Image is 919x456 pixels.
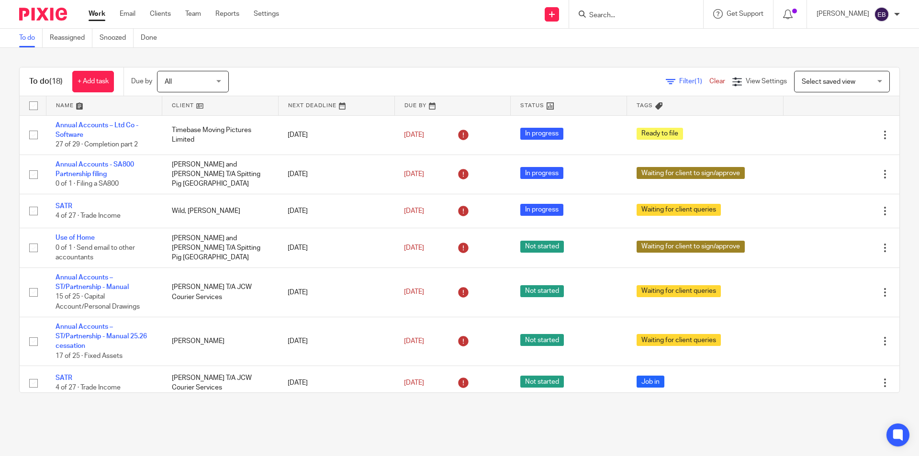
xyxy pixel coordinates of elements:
td: [DATE] [278,267,394,317]
a: Annual Accounts - SA800 Partnership filing [56,161,134,178]
td: [DATE] [278,155,394,194]
p: [PERSON_NAME] [817,9,869,19]
span: All [165,78,172,85]
span: Not started [520,376,564,388]
span: 4 of 27 · Trade Income [56,212,121,219]
td: Timebase Moving Pictures Limited [162,115,279,155]
a: + Add task [72,71,114,92]
h1: To do [29,77,63,87]
a: Reassigned [50,29,92,47]
span: In progress [520,128,563,140]
span: [DATE] [404,289,424,296]
td: [PERSON_NAME] [162,317,279,366]
span: 4 of 27 · Trade Income [56,384,121,391]
a: Reports [215,9,239,19]
span: 15 of 25 · Capital Account/Personal Drawings [56,294,140,311]
a: Annual Accounts – ST/Partnership - Manual [56,274,129,290]
span: [DATE] [404,132,424,138]
td: [DATE] [278,115,394,155]
span: Waiting for client to sign/approve [637,241,745,253]
span: Waiting for client to sign/approve [637,167,745,179]
a: Use of Home [56,234,95,241]
input: Search [588,11,674,20]
span: Waiting for client queries [637,334,721,346]
a: SATR [56,375,72,381]
a: Work [89,9,105,19]
span: Select saved view [802,78,855,85]
span: Filter [679,78,709,85]
img: Pixie [19,8,67,21]
span: Ready to file [637,128,683,140]
span: 0 of 1 · Send email to other accountants [56,245,135,261]
a: Clear [709,78,725,85]
span: Waiting for client queries [637,204,721,216]
a: Snoozed [100,29,134,47]
span: [DATE] [404,171,424,178]
td: [PERSON_NAME] and [PERSON_NAME] T/A Spitting Pig [GEOGRAPHIC_DATA] [162,228,279,267]
span: Tags [637,103,653,108]
span: View Settings [746,78,787,85]
td: [DATE] [278,228,394,267]
a: Annual Accounts – Ltd Co - Software [56,122,138,138]
span: (1) [695,78,702,85]
span: Get Support [727,11,763,17]
a: Clients [150,9,171,19]
span: 27 of 29 · Completion part 2 [56,141,138,148]
a: Settings [254,9,279,19]
p: Due by [131,77,152,86]
span: Not started [520,241,564,253]
span: Job in [637,376,664,388]
td: [DATE] [278,194,394,228]
a: Team [185,9,201,19]
td: [PERSON_NAME] and [PERSON_NAME] T/A Spitting Pig [GEOGRAPHIC_DATA] [162,155,279,194]
td: Wild, [PERSON_NAME] [162,194,279,228]
td: [PERSON_NAME] T/A JCW Courier Services [162,267,279,317]
span: Not started [520,334,564,346]
a: Email [120,9,135,19]
span: [DATE] [404,379,424,386]
span: 17 of 25 · Fixed Assets [56,353,123,359]
td: [DATE] [278,317,394,366]
span: In progress [520,167,563,179]
a: Done [141,29,164,47]
a: To do [19,29,43,47]
span: [DATE] [404,208,424,214]
a: SATR [56,203,72,210]
td: [DATE] [278,366,394,400]
td: [PERSON_NAME] T/A JCW Courier Services [162,366,279,400]
span: In progress [520,204,563,216]
span: 0 of 1 · Filing a SA800 [56,181,119,188]
img: svg%3E [874,7,889,22]
span: Not started [520,285,564,297]
a: Annual Accounts – ST/Partnership - Manual 25.26 cessation [56,323,147,350]
span: [DATE] [404,245,424,251]
span: Waiting for client queries [637,285,721,297]
span: [DATE] [404,338,424,345]
span: (18) [49,78,63,85]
